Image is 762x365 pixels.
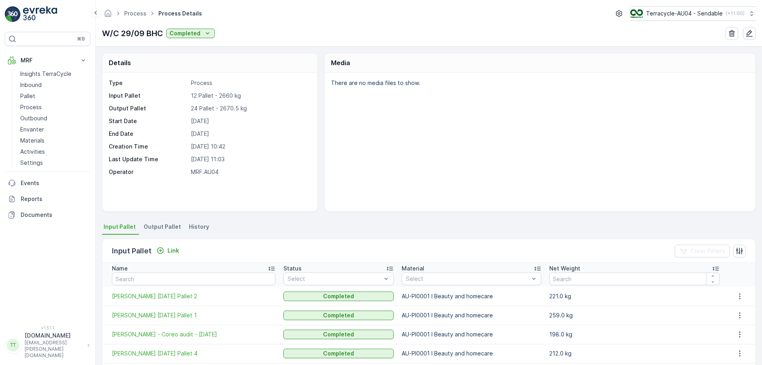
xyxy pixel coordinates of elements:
p: Material [402,265,424,272]
p: Documents [21,211,87,219]
a: Process [17,102,90,113]
p: Type [109,79,188,87]
a: Insights TerraCycle [17,68,90,79]
input: Search [549,272,720,285]
p: 259.0 kg [549,311,720,319]
img: logo [5,6,21,22]
p: Envanter [20,126,44,133]
p: AU-PI0001 I Beauty and homecare [402,292,542,300]
p: Details [109,58,131,68]
button: MRF [5,52,90,68]
span: Input Pallet [104,223,136,231]
span: Process Details [157,10,204,17]
p: Media [331,58,350,68]
p: Settings [20,159,43,167]
p: W/C 29/09 BHC [102,27,163,39]
p: [DATE] 11:03 [191,155,309,163]
p: Outbound [20,114,47,122]
p: AU-PI0001 I Beauty and homecare [402,330,542,338]
p: There are no media files to show. [331,79,747,87]
button: Completed [283,311,394,320]
a: Outbound [17,113,90,124]
p: MRF [21,56,75,64]
span: [PERSON_NAME] [DATE] Pallet 4 [112,350,275,357]
p: [DATE] 10:42 [191,143,309,151]
button: Link [153,246,182,255]
p: [EMAIL_ADDRESS][PERSON_NAME][DOMAIN_NAME] [25,340,83,359]
p: 24 Pallet - 2670.5 kg [191,104,309,112]
p: Input Pallet [109,92,188,100]
input: Search [112,272,275,285]
p: Materials [20,137,44,145]
a: Events [5,175,90,191]
button: Terracycle-AU04 - Sendable(+11:00) [630,6,756,21]
p: Completed [169,29,200,37]
p: Process [191,79,309,87]
p: Completed [323,350,354,357]
a: Process [124,10,146,17]
p: Completed [323,330,354,338]
p: 212.0 kg [549,350,720,357]
a: Activities [17,146,90,157]
p: Output Pallet [109,104,188,112]
p: Start Date [109,117,188,125]
a: Envanter [17,124,90,135]
a: FD Mecca 01/10/2025 Pallet 1 [112,311,275,319]
p: Last Update Time [109,155,188,163]
img: terracycle_logo.png [630,9,643,18]
p: MRF.AU04 [191,168,309,176]
p: Completed [323,292,354,300]
p: Activities [20,148,45,156]
p: AU-PI0001 I Beauty and homecare [402,311,542,319]
p: Select [288,275,381,283]
span: [PERSON_NAME] [DATE] Pallet 2 [112,292,275,300]
span: History [189,223,209,231]
p: Net Weight [549,265,580,272]
span: v 1.51.1 [5,325,90,330]
span: Output Pallet [144,223,181,231]
p: End Date [109,130,188,138]
p: Process [20,103,42,111]
p: Inbound [20,81,42,89]
p: Select [406,275,529,283]
p: [DATE] [191,130,309,138]
button: Clear Filters [675,245,730,257]
p: Name [112,265,128,272]
p: 221.0 kg [549,292,720,300]
p: Pallet [20,92,35,100]
a: Materials [17,135,90,146]
button: Completed [283,292,394,301]
button: Completed [283,349,394,358]
p: Events [21,179,87,187]
a: Settings [17,157,90,168]
span: [PERSON_NAME] [DATE] Pallet 1 [112,311,275,319]
a: FD Mecca 01/10/2025 Pallet 2 [112,292,275,300]
p: AU-PI0001 I Beauty and homecare [402,350,542,357]
a: FD Mecca 17/09/2025 Pallet 4 [112,350,275,357]
p: 198.0 kg [549,330,720,338]
p: Terracycle-AU04 - Sendable [646,10,723,17]
p: [DOMAIN_NAME] [25,332,83,340]
p: [DATE] [191,117,309,125]
p: Creation Time [109,143,188,151]
button: Completed [166,29,215,38]
p: Completed [323,311,354,319]
p: Link [167,247,179,255]
p: Operator [109,168,188,176]
p: Clear Filters [691,247,725,255]
p: 12 Pallet - 2660 kg [191,92,309,100]
button: TT[DOMAIN_NAME][EMAIL_ADDRESS][PERSON_NAME][DOMAIN_NAME] [5,332,90,359]
a: Reports [5,191,90,207]
p: Input Pallet [112,245,152,257]
p: Reports [21,195,87,203]
a: Homepage [104,12,112,19]
a: Inbound [17,79,90,91]
button: Completed [283,330,394,339]
a: FD Mecca - Coreo audit - 17.09.2025 [112,330,275,338]
p: ⌘B [77,36,85,42]
p: Status [283,265,302,272]
a: Pallet [17,91,90,102]
a: Documents [5,207,90,223]
span: [PERSON_NAME] - Coreo audit - [DATE] [112,330,275,338]
div: TT [7,339,19,351]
